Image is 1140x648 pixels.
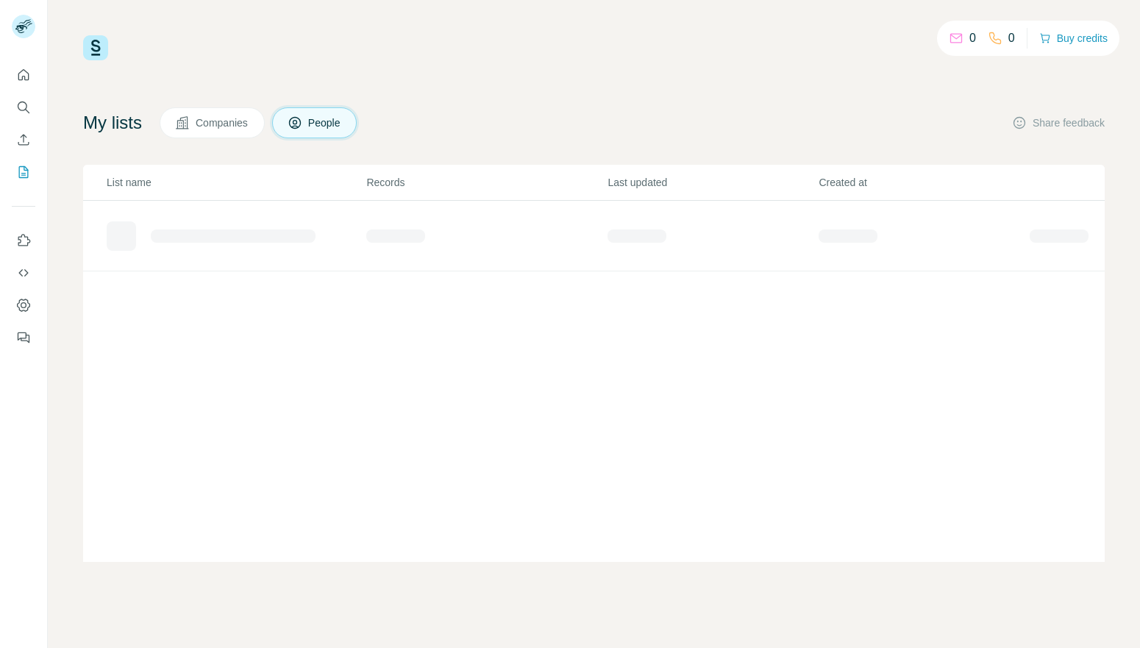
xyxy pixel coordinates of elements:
[366,175,606,190] p: Records
[12,62,35,88] button: Quick start
[12,94,35,121] button: Search
[12,127,35,153] button: Enrich CSV
[1012,115,1105,130] button: Share feedback
[308,115,342,130] span: People
[196,115,249,130] span: Companies
[1039,28,1108,49] button: Buy credits
[819,175,1028,190] p: Created at
[1008,29,1015,47] p: 0
[83,35,108,60] img: Surfe Logo
[107,175,365,190] p: List name
[969,29,976,47] p: 0
[12,324,35,351] button: Feedback
[608,175,817,190] p: Last updated
[12,260,35,286] button: Use Surfe API
[12,227,35,254] button: Use Surfe on LinkedIn
[12,292,35,318] button: Dashboard
[12,159,35,185] button: My lists
[83,111,142,135] h4: My lists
